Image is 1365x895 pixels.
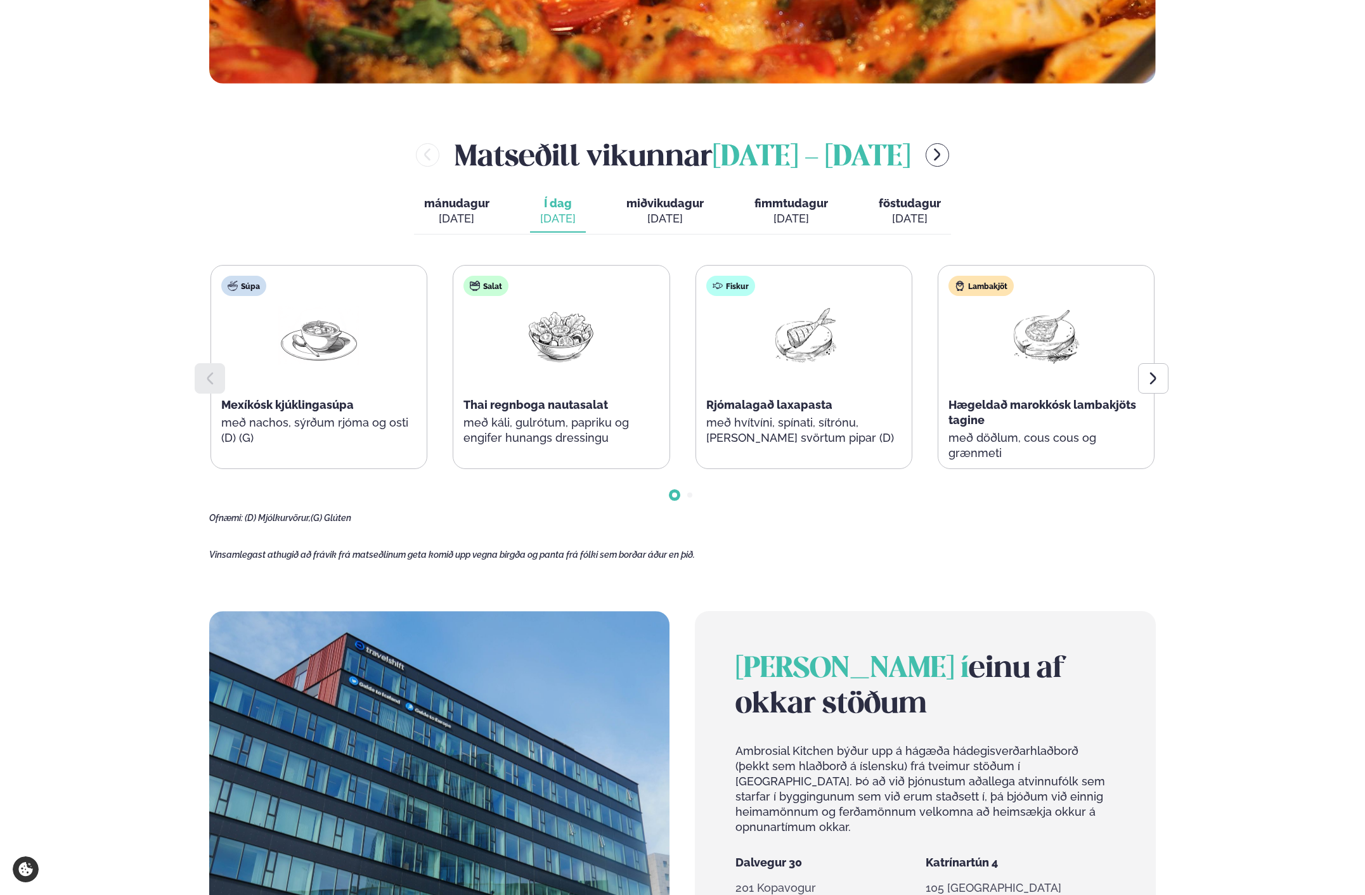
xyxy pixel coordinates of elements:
img: fish.svg [713,281,723,291]
img: Lamb-Meat.png [1006,306,1087,365]
div: [DATE] [754,211,828,226]
div: Salat [463,276,508,296]
span: (G) Glúten [311,513,351,523]
span: föstudagur [879,196,941,210]
span: mánudagur [424,196,489,210]
span: miðvikudagur [626,196,704,210]
span: [PERSON_NAME] í [735,655,969,683]
p: með káli, gulrótum, papriku og engifer hunangs dressingu [463,415,659,446]
div: Lambakjöt [948,276,1014,296]
img: salad.svg [470,281,480,291]
h2: Matseðill vikunnar [455,134,910,176]
span: Mexíkósk kjúklingasúpa [221,398,354,411]
span: (D) Mjólkurvörur, [245,513,311,523]
span: 201 Kopavogur [735,881,816,894]
span: Ofnæmi: [209,513,243,523]
img: Salad.png [521,306,602,365]
div: [DATE] [540,211,576,226]
div: Fiskur [706,276,755,296]
span: Vinsamlegast athugið að frávik frá matseðlinum geta komið upp vegna birgða og panta frá fólki sem... [209,550,695,560]
span: Go to slide 1 [672,493,677,498]
button: föstudagur [DATE] [869,191,951,233]
span: Hægeldað marokkósk lambakjöts tagine [948,398,1136,427]
button: menu-btn-right [926,143,949,167]
img: Fish.png [763,306,844,365]
p: með döðlum, cous cous og grænmeti [948,430,1144,461]
button: fimmtudagur [DATE] [744,191,838,233]
span: Go to slide 2 [687,493,692,498]
span: 105 [GEOGRAPHIC_DATA] [926,881,1061,894]
button: menu-btn-left [416,143,439,167]
span: Thai regnboga nautasalat [463,398,608,411]
h5: Katrínartún 4 [926,855,1115,870]
div: [DATE] [626,211,704,226]
span: fimmtudagur [754,196,828,210]
span: Í dag [540,196,576,211]
button: Í dag [DATE] [530,191,586,233]
img: Lamb.svg [955,281,965,291]
p: með nachos, sýrðum rjóma og osti (D) (G) [221,415,417,446]
button: miðvikudagur [DATE] [616,191,714,233]
h5: Dalvegur 30 [735,855,925,870]
span: Rjómalagað laxapasta [706,398,832,411]
div: [DATE] [879,211,941,226]
img: Soup.png [278,306,359,365]
button: mánudagur [DATE] [414,191,500,233]
div: Súpa [221,276,266,296]
p: með hvítvíni, spínati, sítrónu, [PERSON_NAME] svörtum pipar (D) [706,415,902,446]
a: Cookie settings [13,856,39,882]
img: soup.svg [228,281,238,291]
p: Ambrosial Kitchen býður upp á hágæða hádegisverðarhlaðborð (þekkt sem hlaðborð á íslensku) frá tv... [735,744,1115,835]
span: [DATE] - [DATE] [713,144,910,172]
h2: einu af okkar stöðum [735,652,1115,723]
div: [DATE] [424,211,489,226]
